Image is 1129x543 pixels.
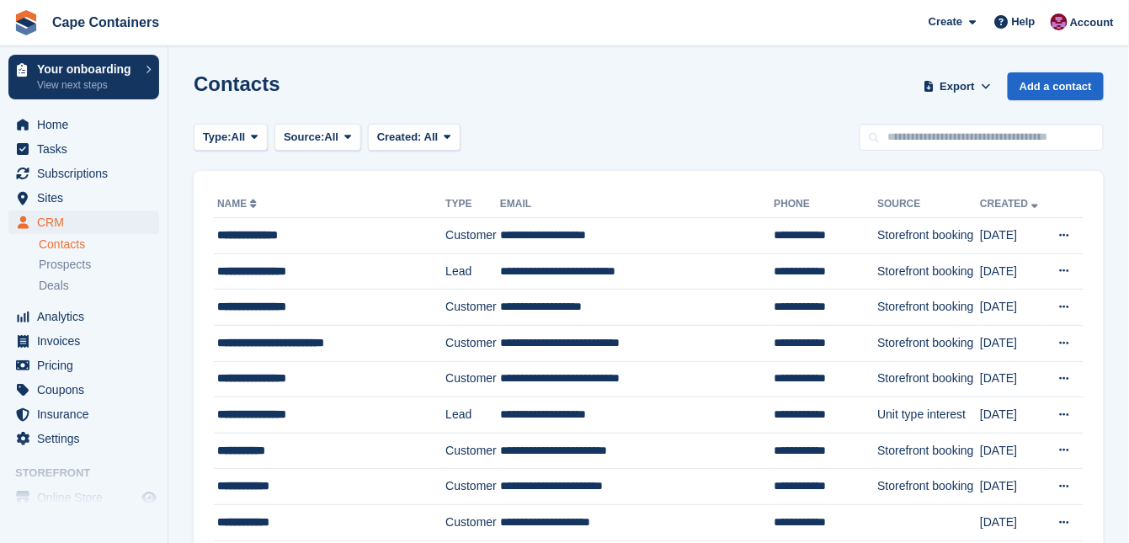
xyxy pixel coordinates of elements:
[980,325,1046,361] td: [DATE]
[284,129,324,146] span: Source:
[37,63,137,75] p: Your onboarding
[139,487,159,508] a: Preview store
[37,77,137,93] p: View next steps
[8,402,159,426] a: menu
[39,278,69,294] span: Deals
[980,198,1041,210] a: Created
[445,433,500,469] td: Customer
[37,113,138,136] span: Home
[37,210,138,234] span: CRM
[377,130,422,143] span: Created:
[232,129,246,146] span: All
[8,137,159,161] a: menu
[37,162,138,185] span: Subscriptions
[37,486,138,509] span: Online Store
[8,186,159,210] a: menu
[37,427,138,450] span: Settings
[37,329,138,353] span: Invoices
[39,277,159,295] a: Deals
[37,354,138,377] span: Pricing
[445,191,500,218] th: Type
[980,504,1046,540] td: [DATE]
[980,361,1046,397] td: [DATE]
[39,256,159,274] a: Prospects
[37,137,138,161] span: Tasks
[445,325,500,361] td: Customer
[1051,13,1068,30] img: Matt Dollisson
[203,129,232,146] span: Type:
[15,465,168,482] span: Storefront
[445,469,500,505] td: Customer
[37,402,138,426] span: Insurance
[8,305,159,328] a: menu
[877,325,980,361] td: Storefront booking
[37,186,138,210] span: Sites
[445,218,500,254] td: Customer
[45,8,166,36] a: Cape Containers
[13,10,39,35] img: stora-icon-8386f47178a22dfd0bd8f6a31ec36ba5ce8667c1dd55bd0f319d3a0aa187defe.svg
[877,469,980,505] td: Storefront booking
[8,55,159,99] a: Your onboarding View next steps
[445,397,500,434] td: Lead
[8,210,159,234] a: menu
[980,253,1046,290] td: [DATE]
[445,361,500,397] td: Customer
[194,124,268,152] button: Type: All
[325,129,339,146] span: All
[877,433,980,469] td: Storefront booking
[445,504,500,540] td: Customer
[980,433,1046,469] td: [DATE]
[37,305,138,328] span: Analytics
[8,329,159,353] a: menu
[877,191,980,218] th: Source
[445,253,500,290] td: Lead
[920,72,994,100] button: Export
[368,124,461,152] button: Created: All
[775,191,878,218] th: Phone
[877,361,980,397] td: Storefront booking
[8,113,159,136] a: menu
[8,354,159,377] a: menu
[980,290,1046,326] td: [DATE]
[980,218,1046,254] td: [DATE]
[8,378,159,402] a: menu
[8,162,159,185] a: menu
[1012,13,1036,30] span: Help
[8,486,159,509] a: menu
[445,290,500,326] td: Customer
[1008,72,1104,100] a: Add a contact
[877,397,980,434] td: Unit type interest
[8,427,159,450] a: menu
[194,72,280,95] h1: Contacts
[217,198,260,210] a: Name
[929,13,962,30] span: Create
[980,469,1046,505] td: [DATE]
[39,237,159,253] a: Contacts
[940,78,975,95] span: Export
[1070,14,1114,31] span: Account
[39,257,91,273] span: Prospects
[37,378,138,402] span: Coupons
[500,191,775,218] th: Email
[877,253,980,290] td: Storefront booking
[980,397,1046,434] td: [DATE]
[877,290,980,326] td: Storefront booking
[877,218,980,254] td: Storefront booking
[424,130,439,143] span: All
[274,124,361,152] button: Source: All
